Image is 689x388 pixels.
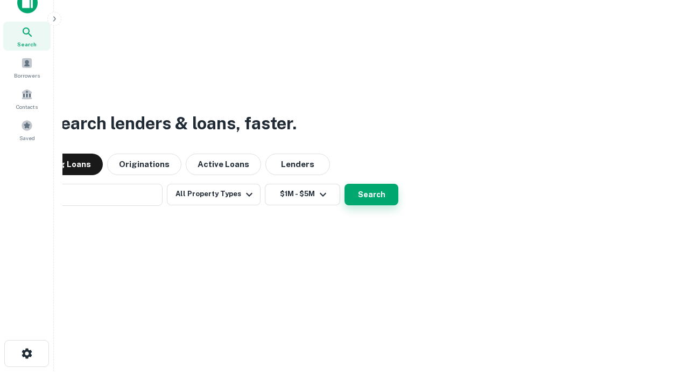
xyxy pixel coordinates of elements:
[3,115,51,144] a: Saved
[19,134,35,142] span: Saved
[14,71,40,80] span: Borrowers
[265,184,340,205] button: $1M - $5M
[635,302,689,354] iframe: Chat Widget
[3,84,51,113] a: Contacts
[265,154,330,175] button: Lenders
[17,40,37,48] span: Search
[167,184,261,205] button: All Property Types
[16,102,38,111] span: Contacts
[3,22,51,51] a: Search
[186,154,261,175] button: Active Loans
[344,184,398,205] button: Search
[3,53,51,82] a: Borrowers
[49,110,297,136] h3: Search lenders & loans, faster.
[107,154,181,175] button: Originations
